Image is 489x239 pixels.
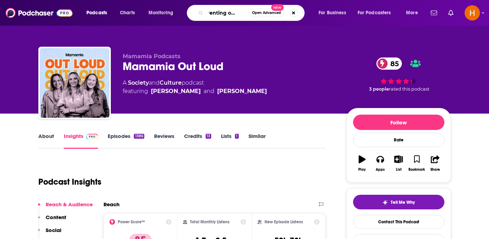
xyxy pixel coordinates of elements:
[123,53,181,60] span: Mamamia Podcasts
[428,7,440,19] a: Show notifications dropdown
[371,151,389,176] button: Apps
[193,5,311,21] div: Search podcasts, credits, & more...
[353,133,444,147] div: Rate
[190,219,229,224] h2: Total Monthly Listens
[38,201,93,214] button: Reach & Audience
[154,133,174,149] a: Reviews
[160,79,182,86] a: Culture
[376,168,385,172] div: Apps
[382,200,388,205] img: tell me why sparkle
[408,168,425,172] div: Bookmark
[445,7,456,19] a: Show notifications dropdown
[389,151,407,176] button: List
[204,87,214,95] span: and
[104,201,120,208] h2: Reach
[252,11,281,15] span: Open Advanced
[64,133,98,149] a: InsightsPodchaser Pro
[358,8,391,18] span: For Podcasters
[86,134,98,139] img: Podchaser Pro
[82,7,116,18] button: open menu
[391,200,415,205] span: Tell Me Why
[206,134,211,139] div: 13
[406,8,418,18] span: More
[123,79,267,95] div: A podcast
[149,79,160,86] span: and
[46,201,93,208] p: Reach & Audience
[465,5,480,21] span: Logged in as hope.m
[144,7,182,18] button: open menu
[353,115,444,130] button: Follow
[6,6,72,20] img: Podchaser - Follow, Share and Rate Podcasts
[396,168,402,172] div: List
[369,86,389,92] span: 3 people
[206,7,249,18] input: Search podcasts, credits, & more...
[118,219,145,224] h2: Power Score™
[221,133,238,149] a: Lists1
[465,5,480,21] button: Show profile menu
[408,151,426,176] button: Bookmark
[123,87,267,95] span: featuring
[217,87,267,95] a: Holly Wainwright
[389,86,429,92] span: rated this podcast
[249,9,284,17] button: Open AdvancedNew
[38,133,54,149] a: About
[40,48,109,118] img: Mamamia Out Loud
[319,8,346,18] span: For Business
[353,151,371,176] button: Play
[151,87,201,95] div: [PERSON_NAME]
[38,214,66,227] button: Content
[108,133,144,149] a: Episodes1386
[401,7,427,18] button: open menu
[235,134,238,139] div: 1
[346,53,451,96] div: 85 3 peoplerated this podcast
[430,168,440,172] div: Share
[265,219,303,224] h2: New Episode Listens
[38,177,101,187] h1: Podcast Insights
[134,134,144,139] div: 1386
[86,8,107,18] span: Podcasts
[426,151,444,176] button: Share
[249,133,266,149] a: Similar
[46,227,61,233] p: Social
[353,215,444,229] a: Contact This Podcast
[358,168,366,172] div: Play
[314,7,355,18] button: open menu
[271,4,284,11] span: New
[353,7,401,18] button: open menu
[120,8,135,18] span: Charts
[376,57,402,70] a: 85
[46,214,66,221] p: Content
[128,79,149,86] a: Society
[383,57,402,70] span: 85
[184,133,211,149] a: Credits13
[465,5,480,21] img: User Profile
[115,7,139,18] a: Charts
[353,195,444,209] button: tell me why sparkleTell Me Why
[148,8,173,18] span: Monitoring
